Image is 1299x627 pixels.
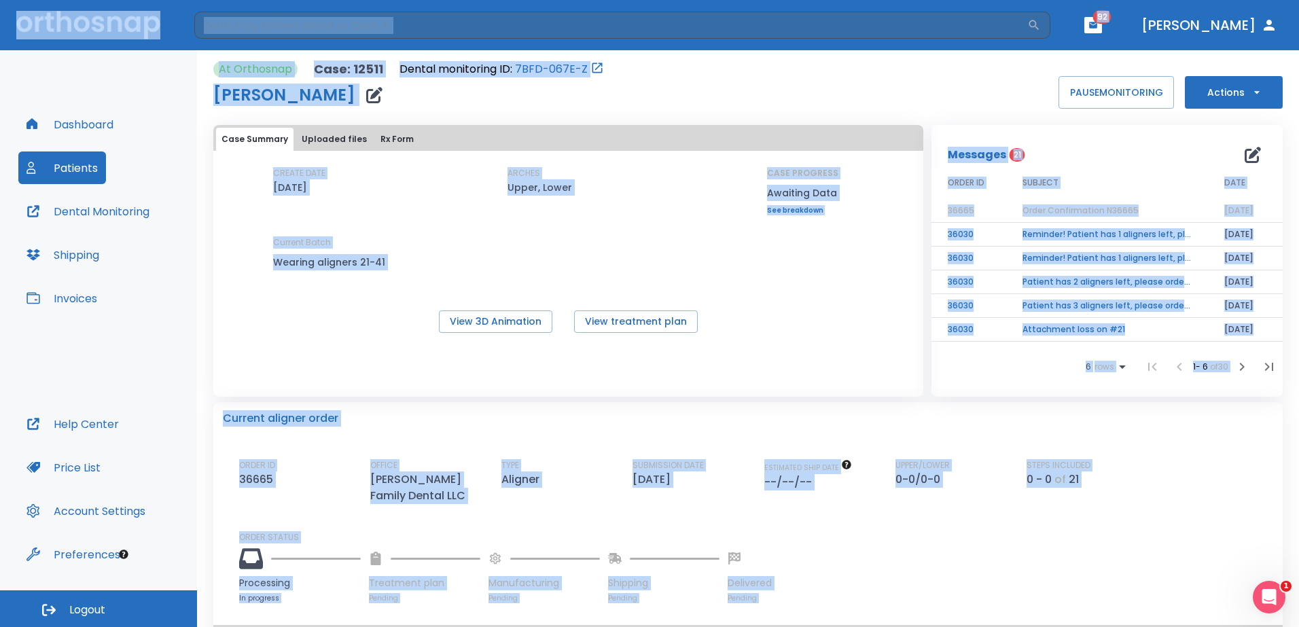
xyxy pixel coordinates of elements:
a: See breakdown [767,207,838,215]
iframe: Intercom live chat [1253,581,1285,613]
p: Pending [728,593,772,603]
button: Actions [1185,76,1283,109]
p: 21 [1069,471,1079,488]
button: View treatment plan [574,310,698,333]
td: [DATE] [1208,247,1283,270]
td: Patient has 2 aligners left, please order next set! [1006,270,1208,294]
span: DATE [1224,177,1245,189]
span: rows [1091,362,1114,372]
p: UPPER/LOWER [895,459,950,471]
p: ARCHES [508,167,540,179]
button: Shipping [18,238,107,271]
span: 1 [1281,581,1292,592]
td: Attachment loss on #21 [1006,318,1208,342]
button: Price List [18,451,109,484]
p: Messages [948,147,1006,163]
p: Dental monitoring ID: [399,61,512,77]
td: 36030 [931,223,1006,247]
button: Dashboard [18,108,122,141]
td: Reminder! Patient has 1 aligners left, please order next set! [1006,223,1208,247]
p: CREATE DATE [273,167,325,179]
button: Account Settings [18,495,154,527]
span: 21 [1010,148,1025,162]
p: Awaiting Data [767,185,838,201]
p: 0 - 0 [1027,471,1052,488]
button: Rx Form [375,128,419,151]
span: of 30 [1210,361,1228,372]
p: Upper, Lower [508,179,572,196]
p: 36665 [239,471,279,488]
p: Aligner [501,471,545,488]
p: Case: 12511 [314,61,383,77]
td: 36030 [931,318,1006,342]
p: OFFICE [370,459,397,471]
span: SUBJECT [1022,177,1058,189]
p: Processing [239,576,361,590]
span: [DATE] [1224,204,1253,216]
p: Wearing aligners 21-41 [273,254,395,270]
div: Tooltip anchor [118,548,130,560]
span: Logout [69,603,105,617]
button: Invoices [18,282,105,315]
button: Preferences [18,538,128,571]
span: 6 [1086,362,1091,372]
p: Current aligner order [223,410,338,427]
p: Treatment plan [369,576,480,590]
td: 36030 [931,294,1006,318]
p: [DATE] [273,179,307,196]
button: Case Summary [216,128,293,151]
p: At Orthosnap [219,61,292,77]
td: Patient has 3 aligners left, please order next set! [1006,294,1208,318]
button: Patients [18,151,106,184]
a: 7BFD-067E-Z [515,61,588,77]
td: 36030 [931,270,1006,294]
h1: [PERSON_NAME] [213,87,355,103]
p: In progress [239,593,361,603]
span: 92 [1093,10,1111,24]
td: [DATE] [1208,294,1283,318]
span: ORDER ID [948,177,984,189]
p: [DATE] [633,471,676,488]
p: ORDER ID [239,459,275,471]
p: Shipping [608,576,719,590]
p: Pending [608,593,719,603]
img: Orthosnap [16,11,160,39]
p: 0-0/0-0 [895,471,946,488]
button: Dental Monitoring [18,195,158,228]
span: Order Confirmation N36665 [1022,204,1139,216]
div: tabs [216,128,921,151]
input: Search by Patient Name or Case # [194,12,1027,39]
p: --/--/-- [764,474,817,490]
div: Open patient in dental monitoring portal [399,61,604,77]
p: STEPS INCLUDED [1027,459,1090,471]
td: [DATE] [1208,270,1283,294]
p: [PERSON_NAME] Family Dental LLC [370,471,486,504]
button: View 3D Animation [439,310,552,333]
td: 36030 [931,247,1006,270]
p: Pending [488,593,600,603]
td: [DATE] [1208,223,1283,247]
button: Uploaded files [296,128,372,151]
button: Help Center [18,408,127,440]
button: [PERSON_NAME] [1136,13,1283,37]
span: 1 - 6 [1193,361,1210,372]
td: [DATE] [1208,318,1283,342]
p: Manufacturing [488,576,600,590]
p: SUBMISSION DATE [633,459,704,471]
span: The date will be available after approving treatment plan [764,463,852,473]
p: of [1054,471,1066,488]
p: Current Batch [273,236,395,249]
td: Reminder! Patient has 1 aligners left, please order next set! [1006,247,1208,270]
p: ORDER STATUS [239,531,1273,543]
p: Delivered [728,576,772,590]
span: 36665 [948,204,974,216]
button: PAUSEMONITORING [1058,76,1174,109]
